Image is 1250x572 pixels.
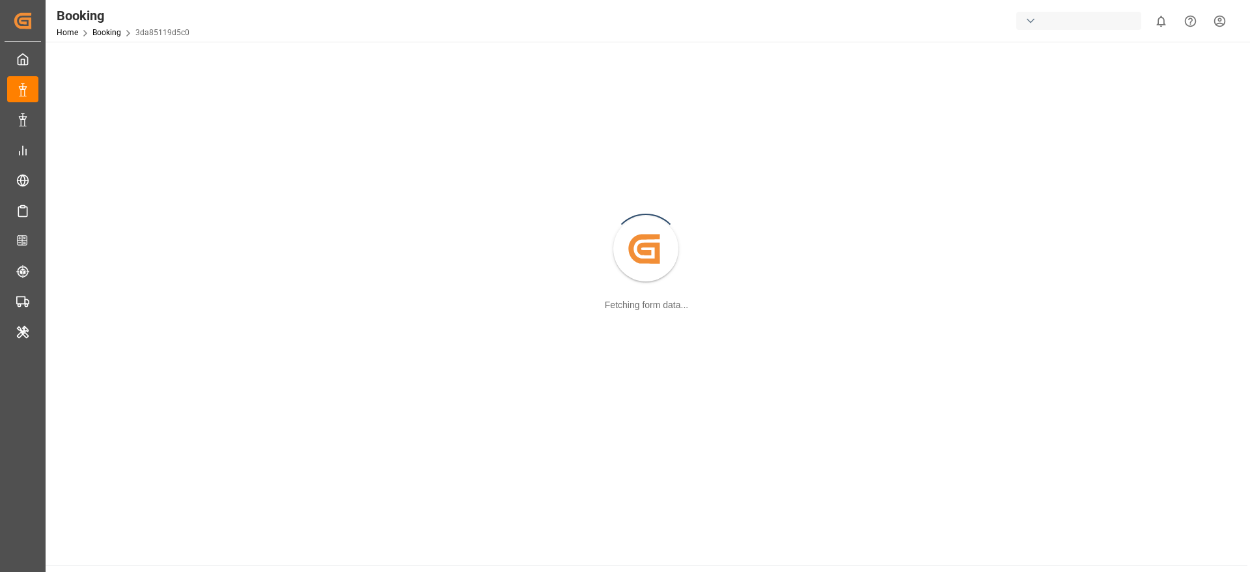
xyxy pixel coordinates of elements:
[1176,7,1205,36] button: Help Center
[605,298,688,312] div: Fetching form data...
[57,6,189,25] div: Booking
[92,28,121,37] a: Booking
[57,28,78,37] a: Home
[1146,7,1176,36] button: show 0 new notifications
